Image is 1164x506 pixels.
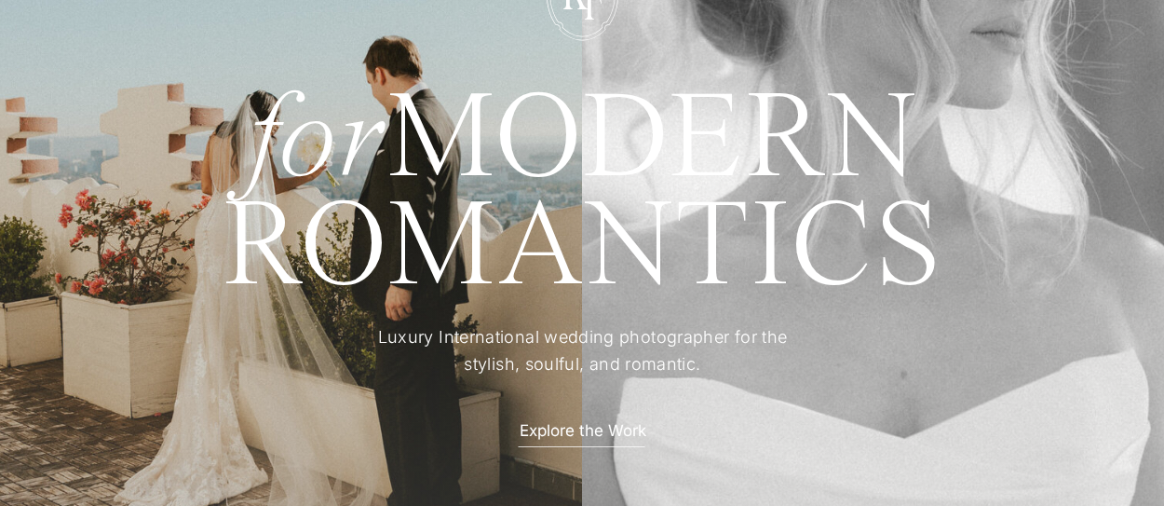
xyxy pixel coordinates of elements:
[350,324,815,379] p: Luxury International wedding photographer for the stylish, soulful, and romantic.
[501,419,664,439] a: Explore the Work
[248,82,387,204] i: for
[155,197,1010,298] h1: ROMANTICS
[155,89,1010,178] h1: MODERN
